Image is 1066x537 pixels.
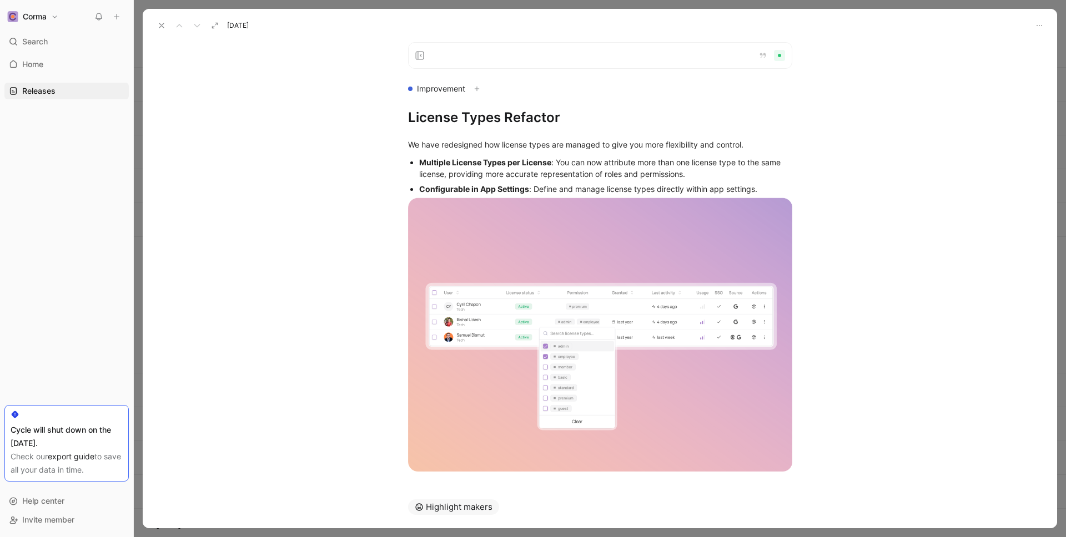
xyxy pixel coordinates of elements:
[22,515,74,524] span: Invite member
[419,158,551,167] strong: Multiple License Types per License
[408,109,792,126] h1: License Types Refactor
[22,496,64,505] span: Help center
[227,21,249,30] span: [DATE]
[408,499,499,515] button: Highlight makers
[4,83,129,99] a: Releases
[408,82,465,95] div: Improvement
[408,197,792,472] img: License type refacto.png
[22,85,56,97] span: Releases
[4,493,129,509] div: Help center
[419,156,792,180] div: : You can now attribute more than one license type to the same license, providing more accurate r...
[11,423,123,450] div: Cycle will shut down on the [DATE].
[7,11,18,22] img: Corma
[23,12,47,22] h1: Corma
[4,56,129,73] a: Home
[408,82,792,95] div: Improvement
[408,139,792,150] div: We have redesigned how license types are managed to give you more flexibility and control.
[22,35,48,48] span: Search
[4,9,61,24] button: CormaCorma
[11,450,123,477] div: Check our to save all your data in time.
[48,452,94,461] a: export guide
[22,59,43,70] span: Home
[419,184,529,194] strong: Configurable in App Settings
[4,511,129,528] div: Invite member
[4,33,129,50] div: Search
[419,183,792,195] div: : Define and manage license types directly within app settings.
